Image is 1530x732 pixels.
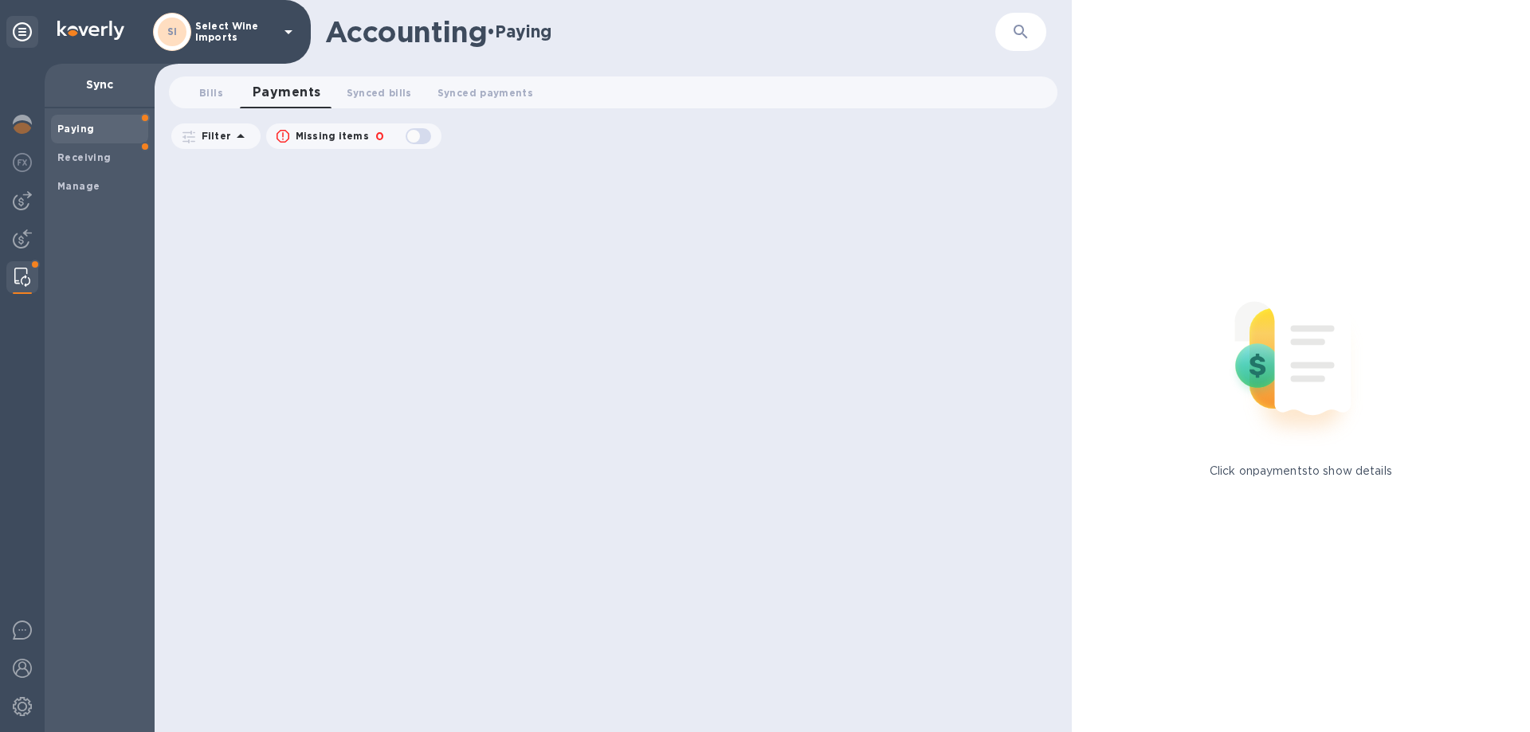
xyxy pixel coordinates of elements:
[266,123,441,149] button: Missing items0
[57,76,142,92] p: Sync
[1210,463,1392,480] p: Click on payments to show details
[13,153,32,172] img: Foreign exchange
[6,16,38,48] div: Unpin categories
[347,84,412,101] span: Synced bills
[57,21,124,40] img: Logo
[487,22,551,41] h2: • Paying
[325,15,487,49] h1: Accounting
[253,81,321,104] span: Payments
[57,180,100,192] b: Manage
[57,151,112,163] b: Receiving
[296,129,369,143] p: Missing items
[167,25,178,37] b: SI
[57,123,94,135] b: Paying
[375,128,384,145] p: 0
[437,84,533,101] span: Synced payments
[195,129,231,143] p: Filter
[195,21,275,43] p: Select Wine Imports
[199,84,223,101] span: Bills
